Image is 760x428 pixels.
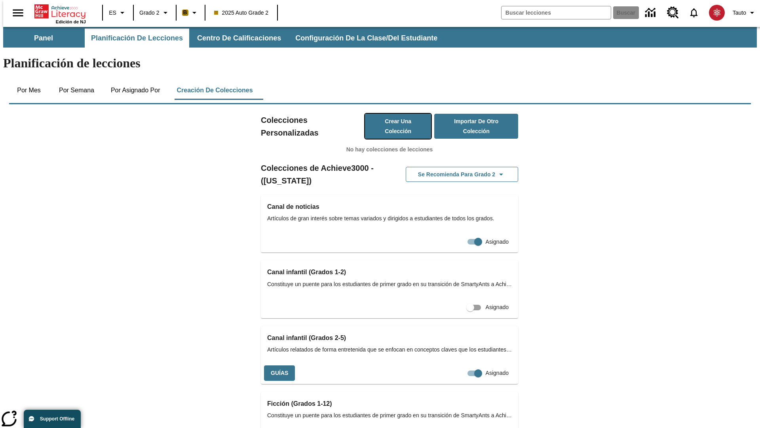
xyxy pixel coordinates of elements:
span: Grado 2 [139,9,160,17]
span: Asignado [486,303,509,311]
a: Portada [34,4,86,19]
a: Centro de recursos, Se abrirá en una pestaña nueva. [662,2,684,23]
span: B [183,8,187,17]
span: Constituye un puente para los estudiantes de primer grado en su transición de SmartyAnts a Achiev... [267,280,512,289]
button: Lenguaje: ES, Selecciona un idioma [105,6,131,20]
button: Panel [4,29,83,48]
a: Notificaciones [684,2,704,23]
span: ES [109,9,116,17]
button: Se recomienda para Grado 2 [406,167,518,182]
button: Creación de colecciones [170,81,259,100]
button: Centro de calificaciones [191,29,287,48]
h3: Canal de noticias [267,201,512,212]
span: Artículos de gran interés sobre temas variados y dirigidos a estudiantes de todos los grados. [267,214,512,223]
button: Crear una colección [365,114,431,139]
span: 2025 Auto Grade 2 [214,9,269,17]
span: Support Offline [40,416,74,422]
h2: Colecciones de Achieve3000 - ([US_STATE]) [261,162,389,187]
div: Portada [34,3,86,24]
button: Abrir el menú lateral [6,1,30,25]
img: avatar image [709,5,725,21]
button: Planificación de lecciones [85,29,189,48]
h3: Ficción (Grados 1-12) [267,398,512,409]
span: Artículos relatados de forma entretenida que se enfocan en conceptos claves que los estudiantes a... [267,346,512,354]
button: Perfil/Configuración [730,6,760,20]
span: Centro de calificaciones [197,34,281,43]
button: Support Offline [24,410,81,428]
button: Por mes [9,81,49,100]
button: Por asignado por [104,81,167,100]
input: Buscar campo [502,6,611,19]
span: Constituye un puente para los estudiantes de primer grado en su transición de SmartyAnts a Achiev... [267,411,512,420]
button: Escoja un nuevo avatar [704,2,730,23]
button: Configuración de la clase/del estudiante [289,29,444,48]
span: Asignado [486,238,509,246]
button: Guías [264,365,295,381]
p: No hay colecciones de lecciones [261,145,518,154]
span: Panel [34,34,53,43]
div: Subbarra de navegación [3,29,445,48]
button: Importar de otro Colección [434,114,518,139]
h2: Colecciones Personalizadas [261,114,365,139]
h3: Canal infantil (Grados 2-5) [267,332,512,344]
span: Configuración de la clase/del estudiante [295,34,437,43]
button: Grado: Grado 2, Elige un grado [136,6,173,20]
span: Tauto [733,9,746,17]
a: Centro de información [640,2,662,24]
span: Edición de NJ [56,19,86,24]
span: Asignado [486,369,509,377]
button: Por semana [53,81,101,100]
div: Subbarra de navegación [3,27,757,48]
button: Boost El color de la clase es anaranjado claro. Cambiar el color de la clase. [179,6,202,20]
h1: Planificación de lecciones [3,56,757,71]
h3: Canal infantil (Grados 1-2) [267,267,512,278]
span: Planificación de lecciones [91,34,183,43]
